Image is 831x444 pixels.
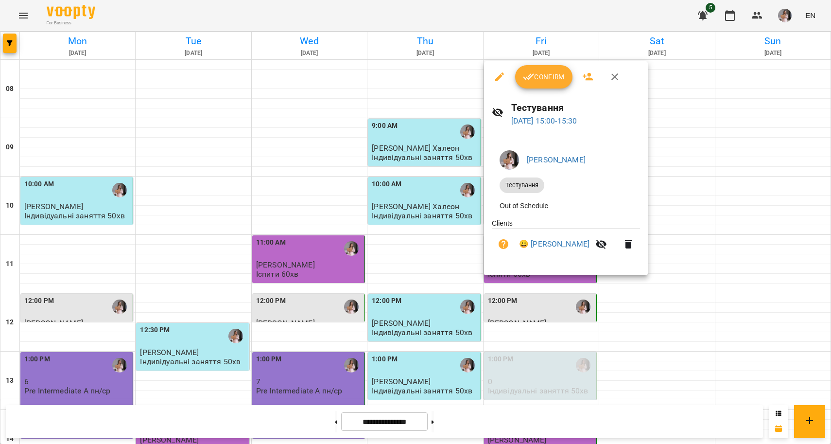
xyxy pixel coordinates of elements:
a: 😀 [PERSON_NAME] [519,238,589,250]
a: [PERSON_NAME] [527,155,586,164]
a: [DATE] 15:00-15:30 [511,116,577,125]
span: Confirm [523,71,565,83]
ul: Clients [492,218,640,264]
li: Out of Schedule [492,197,640,214]
button: Unpaid. Bill the attendance? [492,232,515,256]
h6: Тестування [511,100,640,115]
button: Confirm [515,65,572,89]
span: Тестування [500,181,544,190]
img: b3d641f4c4777ccbd52dfabb287f3e8a.jpg [500,150,519,170]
